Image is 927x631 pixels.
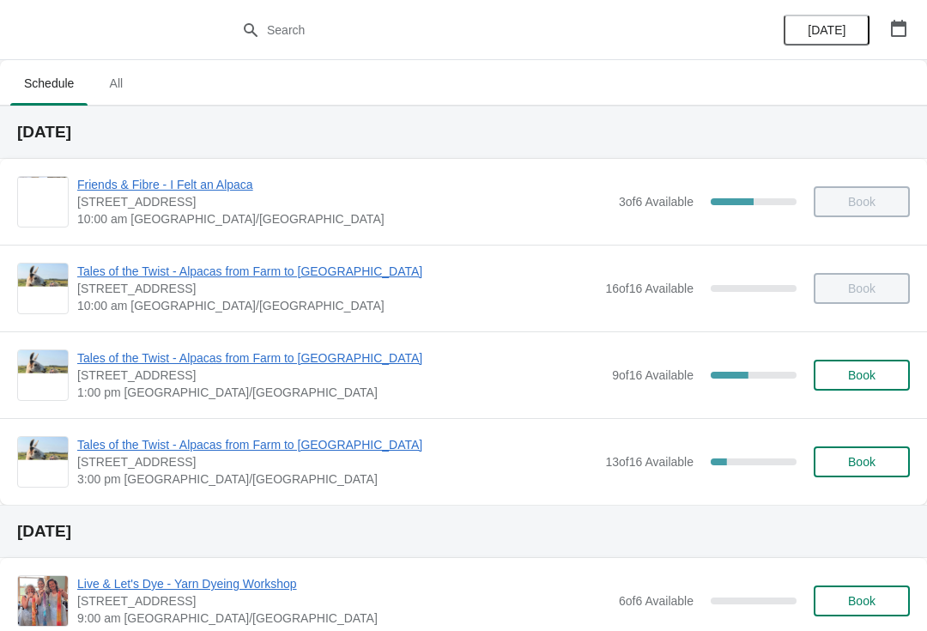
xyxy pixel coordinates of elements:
span: Schedule [10,68,88,99]
button: Book [814,585,910,616]
button: Book [814,360,910,391]
span: 3:00 pm [GEOGRAPHIC_DATA]/[GEOGRAPHIC_DATA] [77,470,597,488]
img: Live & Let's Dye - Yarn Dyeing Workshop | 5627 Route 12, Tyne Valley, PE, Canada | 9:00 am Americ... [18,576,68,626]
button: [DATE] [784,15,869,46]
span: [STREET_ADDRESS] [77,193,610,210]
span: 6 of 6 Available [619,594,694,608]
span: 9 of 16 Available [612,368,694,382]
h2: [DATE] [17,124,910,141]
span: 10:00 am [GEOGRAPHIC_DATA]/[GEOGRAPHIC_DATA] [77,210,610,228]
img: Friends & Fibre - I Felt an Alpaca | 5627 Route 12, Tyne Valley, PE, Canada | 10:00 am America/Ha... [18,177,68,227]
span: Tales of the Twist - Alpacas from Farm to [GEOGRAPHIC_DATA] [77,436,597,453]
span: 1:00 pm [GEOGRAPHIC_DATA]/[GEOGRAPHIC_DATA] [77,384,603,401]
img: Tales of the Twist - Alpacas from Farm to Yarn | 5627 Route 12, Tyne Valley, PE, Canada | 1:00 pm... [18,350,68,400]
span: Book [848,368,875,382]
span: All [94,68,137,99]
span: 13 of 16 Available [605,455,694,469]
span: [STREET_ADDRESS] [77,367,603,384]
input: Search [266,15,695,46]
span: 10:00 am [GEOGRAPHIC_DATA]/[GEOGRAPHIC_DATA] [77,297,597,314]
span: Book [848,455,875,469]
span: 16 of 16 Available [605,282,694,295]
span: 9:00 am [GEOGRAPHIC_DATA]/[GEOGRAPHIC_DATA] [77,610,610,627]
img: Tales of the Twist - Alpacas from Farm to Yarn | 5627 Route 12, Tyne Valley, PE, Canada | 10:00 a... [18,264,68,313]
span: 3 of 6 Available [619,195,694,209]
h2: [DATE] [17,523,910,540]
span: [STREET_ADDRESS] [77,592,610,610]
span: [STREET_ADDRESS] [77,453,597,470]
span: Tales of the Twist - Alpacas from Farm to [GEOGRAPHIC_DATA] [77,349,603,367]
span: Tales of the Twist - Alpacas from Farm to [GEOGRAPHIC_DATA] [77,263,597,280]
span: Book [848,594,875,608]
span: [DATE] [808,23,845,37]
span: [STREET_ADDRESS] [77,280,597,297]
span: Friends & Fibre - I Felt an Alpaca [77,176,610,193]
button: Book [814,446,910,477]
img: Tales of the Twist - Alpacas from Farm to Yarn | 5627 Route 12, Tyne Valley, PE, Canada | 3:00 pm... [18,437,68,487]
span: Live & Let's Dye - Yarn Dyeing Workshop [77,575,610,592]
